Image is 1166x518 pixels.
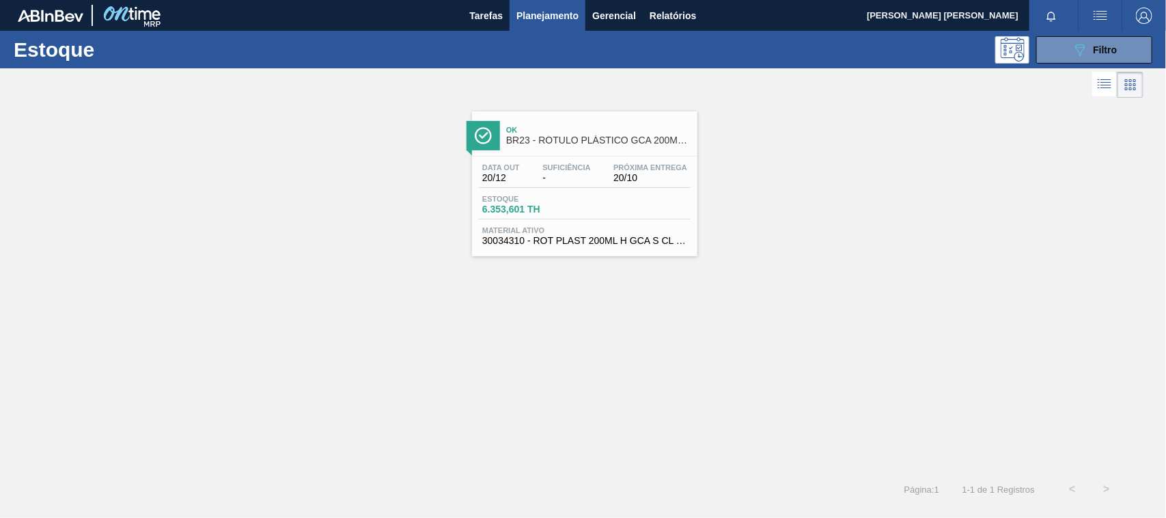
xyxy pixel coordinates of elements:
span: 20/10 [613,173,687,183]
span: 20/12 [482,173,520,183]
img: userActions [1092,8,1109,24]
span: BR23 - RÓTULO PLÁSTICO GCA 200ML H [506,135,691,146]
button: > [1089,472,1124,506]
span: Material ativo [482,226,687,234]
span: 6.353,601 TH [482,204,578,215]
div: Visão em Lista [1092,72,1118,98]
span: Planejamento [516,8,579,24]
span: Próxima Entrega [613,163,687,172]
span: Suficiência [542,163,590,172]
a: ÍconeOkBR23 - RÓTULO PLÁSTICO GCA 200ML HData out20/12Suficiência-Próxima Entrega20/10Estoque6.35... [462,101,704,256]
span: 30034310 - ROT PLAST 200ML H GCA S CL NIV25 [482,236,687,246]
button: Filtro [1036,36,1152,64]
button: Notificações [1029,6,1073,25]
span: Relatórios [650,8,696,24]
span: Ok [506,126,691,134]
span: Estoque [482,195,578,203]
img: Logout [1136,8,1152,24]
div: Visão em Cards [1118,72,1143,98]
button: < [1055,472,1089,506]
span: 1 - 1 de 1 Registros [960,485,1035,495]
span: - [542,173,590,183]
h1: Estoque [14,42,214,57]
span: Gerencial [592,8,636,24]
div: Pogramando: nenhum usuário selecionado [995,36,1029,64]
img: TNhmsLtSVTkK8tSr43FrP2fwEKptu5GPRR3wAAAABJRU5ErkJggg== [18,10,83,22]
span: Filtro [1094,44,1118,55]
span: Página : 1 [904,485,939,495]
span: Tarefas [469,8,503,24]
img: Ícone [475,127,492,144]
span: Data out [482,163,520,172]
